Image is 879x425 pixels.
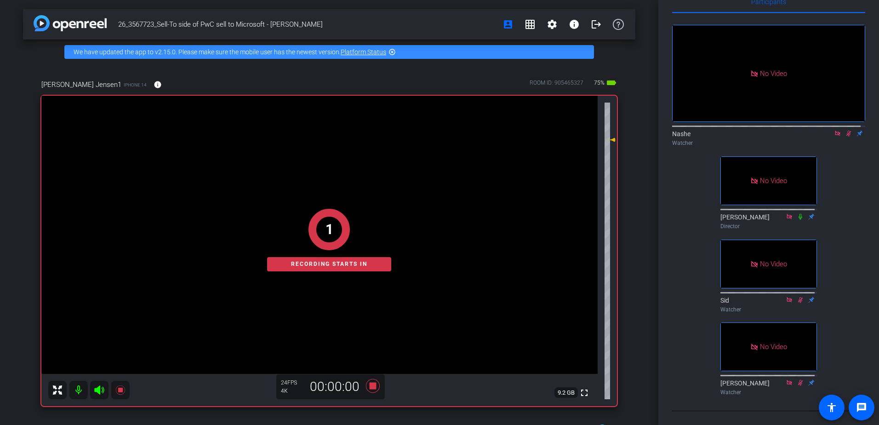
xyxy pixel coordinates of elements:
div: 1 [325,219,333,240]
mat-icon: info [569,19,580,30]
div: [PERSON_NAME] [720,379,817,396]
mat-icon: grid_on [525,19,536,30]
mat-icon: logout [591,19,602,30]
div: Nashe [672,129,865,147]
div: Recording starts in [267,257,391,271]
div: Watcher [720,388,817,396]
mat-icon: accessibility [826,402,837,413]
mat-icon: settings [547,19,558,30]
mat-icon: account_box [502,19,514,30]
div: Director [720,222,817,230]
span: No Video [760,343,787,351]
mat-icon: highlight_off [388,48,396,56]
span: No Video [760,177,787,185]
span: No Video [760,69,787,77]
div: Watcher [672,139,865,147]
a: Platform Status [341,48,386,56]
img: app-logo [34,15,107,31]
div: [PERSON_NAME] [720,212,817,230]
mat-icon: message [856,402,867,413]
div: We have updated the app to v2.15.0. Please make sure the mobile user has the newest version. [64,45,594,59]
div: Watcher [720,305,817,314]
span: No Video [760,259,787,268]
span: 26_3567723_Sell-To side of PwC sell to Microsoft - [PERSON_NAME] [118,15,497,34]
div: Sid [720,296,817,314]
